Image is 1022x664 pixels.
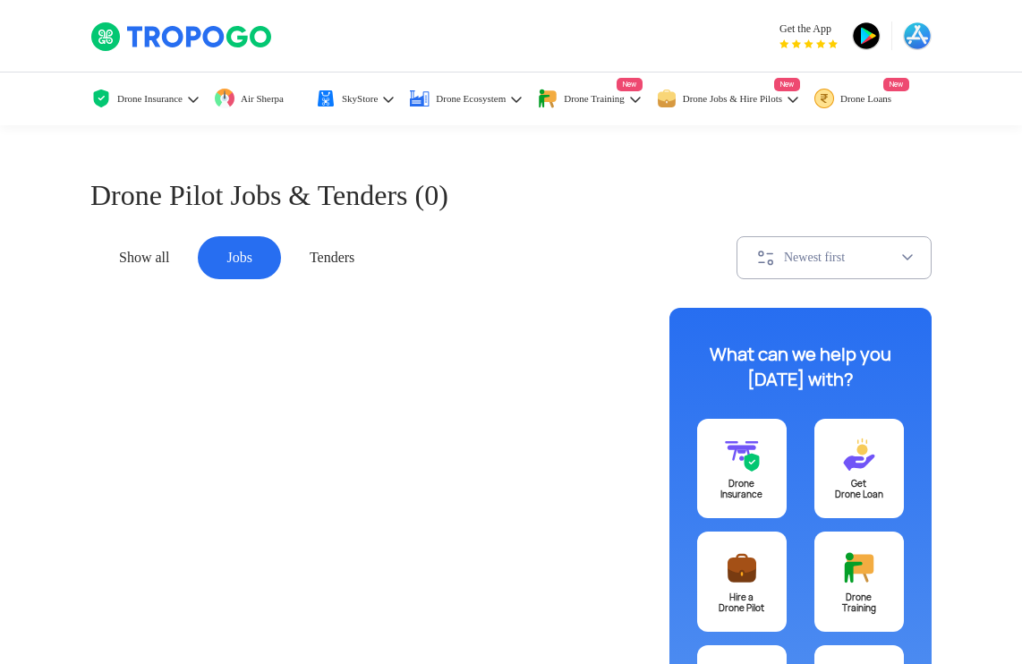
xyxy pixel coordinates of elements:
[90,175,932,215] h1: Drone Pilot Jobs & Tenders (0)
[241,91,284,106] span: Air Sherpa
[281,236,383,279] div: Tenders
[814,592,904,614] div: Drone Training
[342,91,378,106] span: SkyStore
[697,592,787,614] div: Hire a Drone Pilot
[841,437,877,472] img: ic_loans@3x.svg
[697,419,787,518] a: DroneInsurance
[315,72,396,125] a: SkyStore
[814,419,904,518] a: GetDrone Loan
[779,21,838,36] span: Get the App
[564,91,625,106] span: Drone Training
[737,236,932,279] button: Newest first
[198,236,280,279] div: Jobs
[688,342,912,392] div: What can we help you [DATE] with?
[841,549,877,586] img: ic_training@3x.svg
[903,21,932,50] img: ic_appstore.png
[724,437,760,472] img: ic_drone_insurance@3x.svg
[852,21,881,50] img: ic_playstore.png
[784,250,900,266] div: Newest first
[436,91,506,106] span: Drone Ecosystem
[90,72,200,125] a: Drone Insurance
[813,72,909,125] a: Drone LoansNew
[774,78,800,91] span: New
[814,479,904,500] div: Get Drone Loan
[814,532,904,632] a: DroneTraining
[779,39,838,48] img: App Raking
[617,78,643,91] span: New
[683,91,782,106] span: Drone Jobs & Hire Pilots
[656,72,800,125] a: Drone Jobs & Hire PilotsNew
[409,72,524,125] a: Drone Ecosystem
[697,479,787,500] div: Drone Insurance
[697,532,787,632] a: Hire aDrone Pilot
[117,91,183,106] span: Drone Insurance
[840,91,891,106] span: Drone Loans
[724,549,760,586] img: ic_postajob@3x.svg
[883,78,909,91] span: New
[90,21,274,52] img: TropoGo Logo
[537,72,643,125] a: Drone TrainingNew
[214,72,302,125] a: Air Sherpa
[90,236,198,279] div: Show all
